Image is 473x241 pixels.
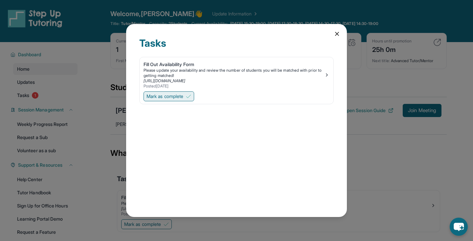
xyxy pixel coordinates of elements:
[146,93,183,100] span: Mark as complete
[144,61,324,68] div: Fill Out Availability Form
[139,37,334,57] div: Tasks
[144,78,185,83] a: [URL][DOMAIN_NAME]
[450,218,468,236] button: chat-button
[144,91,194,101] button: Mark as complete
[144,68,324,78] div: Please update your availability and review the number of students you will be matched with prior ...
[186,94,191,99] img: Mark as complete
[140,57,333,90] a: Fill Out Availability FormPlease update your availability and review the number of students you w...
[144,84,324,89] div: Posted [DATE]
